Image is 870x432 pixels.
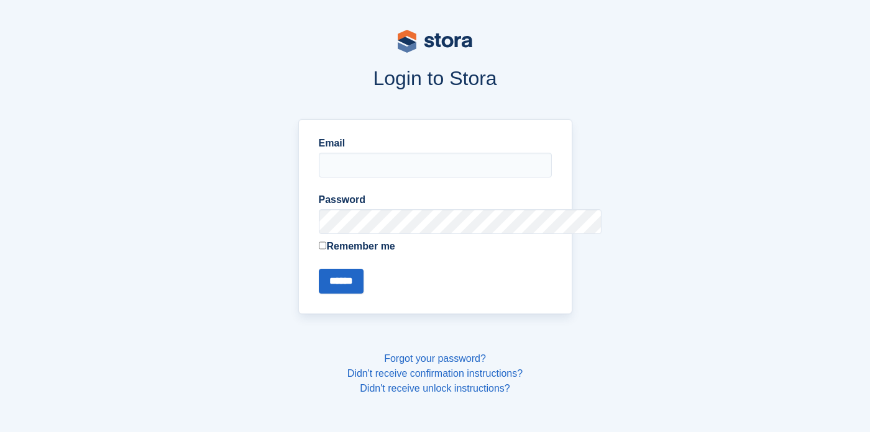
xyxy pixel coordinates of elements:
[319,136,552,151] label: Email
[319,192,552,207] label: Password
[347,368,523,379] a: Didn't receive confirmation instructions?
[398,30,472,53] img: stora-logo-53a41332b3708ae10de48c4981b4e9114cc0af31d8433b30ea865607fb682f29.svg
[96,67,774,89] h1: Login to Stora
[384,353,486,364] a: Forgot your password?
[360,383,510,394] a: Didn't receive unlock instructions?
[319,241,327,250] input: Remember me
[319,239,552,254] label: Remember me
